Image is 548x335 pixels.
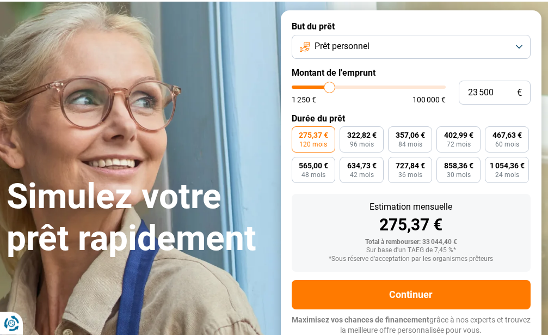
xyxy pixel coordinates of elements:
span: 48 mois [301,172,325,178]
span: 24 mois [495,172,519,178]
span: 467,63 € [492,131,522,139]
span: € [517,88,522,98]
span: 72 mois [447,141,471,148]
div: Total à rembourser: 33 044,40 € [300,239,522,246]
button: Continuer [292,280,531,309]
span: 727,84 € [396,162,425,169]
span: 402,99 € [444,131,473,139]
span: 84 mois [398,141,422,148]
span: 634,73 € [347,162,377,169]
div: Estimation mensuelle [300,203,522,211]
span: Prêt personnel [315,40,370,52]
button: Prêt personnel [292,35,531,59]
span: 96 mois [350,141,374,148]
span: 120 mois [299,141,327,148]
div: Sur base d'un TAEG de 7,45 %* [300,247,522,254]
label: Durée du prêt [292,113,531,124]
span: 565,00 € [299,162,328,169]
span: 100 000 € [412,96,446,103]
span: 42 mois [350,172,374,178]
div: *Sous réserve d'acceptation par les organismes prêteurs [300,255,522,263]
span: Maximisez vos chances de financement [292,315,429,324]
span: 36 mois [398,172,422,178]
span: 357,06 € [396,131,425,139]
span: 275,37 € [299,131,328,139]
span: 322,82 € [347,131,377,139]
span: 858,36 € [444,162,473,169]
label: Montant de l'emprunt [292,68,531,78]
span: 30 mois [447,172,471,178]
span: 1 250 € [292,96,316,103]
h1: Simulez votre prêt rapidement [7,176,268,260]
div: 275,37 € [300,217,522,233]
span: 60 mois [495,141,519,148]
span: 1 054,36 € [490,162,525,169]
label: But du prêt [292,21,531,32]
